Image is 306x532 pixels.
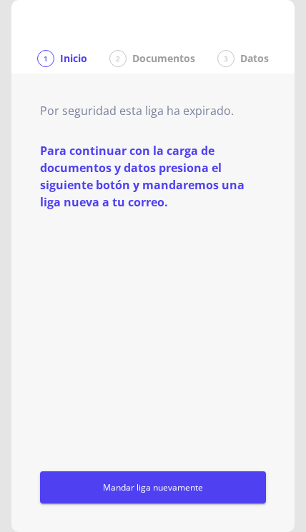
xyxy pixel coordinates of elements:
[40,142,266,211] p: Para continuar con la carga de documentos y datos presiona el siguiente botón y mandaremos una li...
[60,51,87,66] p: Inicio
[109,50,127,67] div: 2
[240,51,269,66] p: Datos
[217,50,235,67] div: 3
[37,50,54,67] div: 1
[40,102,234,119] p: Por seguridad esta liga ha expirado.
[46,480,260,495] span: Mandar liga nuevamente
[40,471,266,503] button: Mandar liga nuevamente
[132,51,195,66] p: Documentos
